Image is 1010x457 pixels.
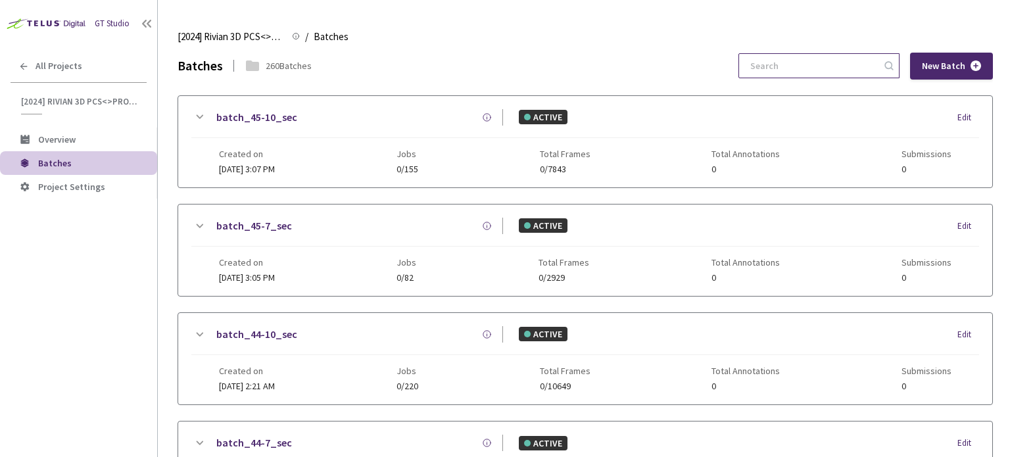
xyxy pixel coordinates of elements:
span: Project Settings [38,181,105,193]
span: Created on [219,149,275,159]
input: Search [742,54,882,78]
span: 0/2929 [539,273,589,283]
span: Submissions [902,366,951,376]
span: [2024] Rivian 3D PCS<>Production [178,29,284,45]
span: 0/155 [397,164,418,174]
div: ACTIVE [519,218,567,233]
span: Jobs [397,149,418,159]
span: 0 [711,381,780,391]
div: Edit [957,437,979,450]
span: [DATE] 2:21 AM [219,380,275,392]
span: Submissions [902,257,951,268]
span: Submissions [902,149,951,159]
span: Total Annotations [711,257,780,268]
a: batch_45-10_sec [216,109,297,126]
div: batch_45-7_secACTIVEEditCreated on[DATE] 3:05 PMJobs0/82Total Frames0/2929Total Annotations0Submi... [178,204,992,296]
span: Batches [314,29,349,45]
span: 0 [902,164,951,174]
span: Total Frames [540,149,590,159]
span: 0/10649 [540,381,590,391]
div: batch_45-10_secACTIVEEditCreated on[DATE] 3:07 PMJobs0/155Total Frames0/7843Total Annotations0Sub... [178,96,992,187]
span: 0 [902,381,951,391]
span: Jobs [397,257,416,268]
a: batch_44-10_sec [216,326,297,343]
a: batch_45-7_sec [216,218,292,234]
span: Total Frames [540,366,590,376]
span: Total Annotations [711,149,780,159]
div: Edit [957,111,979,124]
li: / [305,29,308,45]
span: Total Frames [539,257,589,268]
span: 0/220 [397,381,418,391]
span: [DATE] 3:07 PM [219,163,275,175]
span: Created on [219,257,275,268]
div: ACTIVE [519,110,567,124]
div: GT Studio [95,17,130,30]
div: ACTIVE [519,436,567,450]
div: Batches [178,55,223,76]
a: batch_44-7_sec [216,435,292,451]
span: [2024] Rivian 3D PCS<>Production [21,96,139,107]
span: Jobs [397,366,418,376]
span: Total Annotations [711,366,780,376]
span: 0/82 [397,273,416,283]
span: New Batch [922,60,965,72]
div: Edit [957,328,979,341]
span: 0 [711,164,780,174]
span: Created on [219,366,275,376]
div: Edit [957,220,979,233]
div: batch_44-10_secACTIVEEditCreated on[DATE] 2:21 AMJobs0/220Total Frames0/10649Total Annotations0Su... [178,313,992,404]
span: Overview [38,133,76,145]
div: ACTIVE [519,327,567,341]
div: 260 Batches [266,59,312,73]
span: 0 [711,273,780,283]
span: Batches [38,157,72,169]
span: 0 [902,273,951,283]
span: All Projects [36,60,82,72]
span: [DATE] 3:05 PM [219,272,275,283]
span: 0/7843 [540,164,590,174]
